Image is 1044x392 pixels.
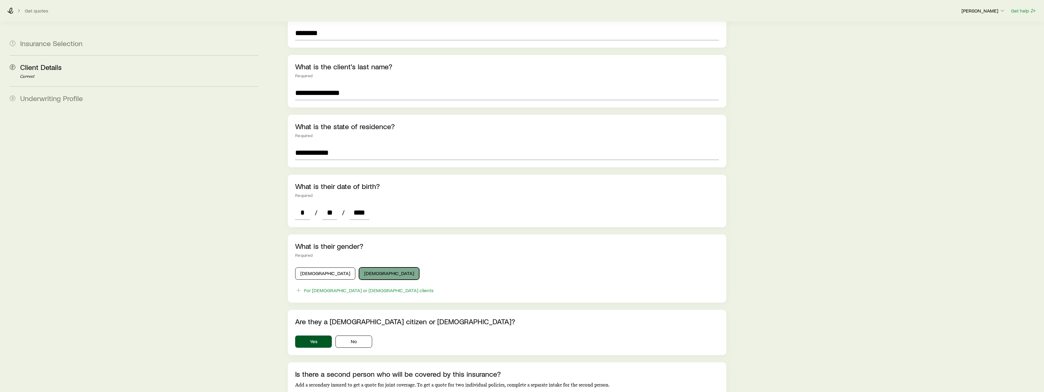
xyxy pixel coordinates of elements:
[295,370,719,378] p: Is there a second person who will be covered by this insurance?
[961,7,1006,15] button: [PERSON_NAME]
[10,64,15,70] span: 2
[24,8,49,14] button: Get quotes
[312,208,320,217] span: /
[295,242,719,250] p: What is their gender?
[295,382,719,388] p: Add a secondary insured to get a quote for joint coverage. To get a quote for two individual poli...
[359,267,419,280] button: [DEMOGRAPHIC_DATA]
[295,287,434,294] button: For [DEMOGRAPHIC_DATA] or [DEMOGRAPHIC_DATA] clients
[295,317,719,326] p: Are they a [DEMOGRAPHIC_DATA] citizen or [DEMOGRAPHIC_DATA]?
[295,122,719,131] p: What is the state of residence?
[10,96,15,101] span: 3
[295,62,719,71] p: What is the client's last name?
[304,287,434,293] div: For [DEMOGRAPHIC_DATA] or [DEMOGRAPHIC_DATA] clients
[295,267,355,280] button: [DEMOGRAPHIC_DATA]
[295,182,719,191] p: What is their date of birth?
[335,336,372,348] button: No
[295,133,719,138] div: Required
[962,8,1006,14] p: [PERSON_NAME]
[295,73,719,78] div: Required
[1011,7,1037,14] button: Get help
[20,74,258,79] p: Current
[339,208,347,217] span: /
[295,193,719,198] div: Required
[20,94,83,103] span: Underwriting Profile
[295,336,332,348] button: Yes
[20,39,82,48] span: Insurance Selection
[10,41,15,46] span: 1
[295,253,719,258] div: Required
[20,63,62,71] span: Client Details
